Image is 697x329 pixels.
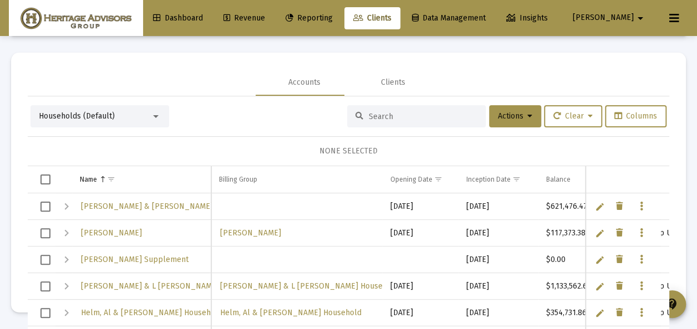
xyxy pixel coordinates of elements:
[595,308,605,318] a: Edit
[634,7,647,29] mat-icon: arrow_drop_down
[219,278,400,294] a: [PERSON_NAME] & L [PERSON_NAME] Household
[80,198,214,214] a: [PERSON_NAME] & [PERSON_NAME]
[459,273,538,300] td: [DATE]
[40,174,50,184] div: Select all
[144,7,212,29] a: Dashboard
[390,175,433,184] div: Opening Date
[17,7,135,29] img: Dashboard
[498,111,532,121] span: Actions
[81,281,260,291] span: [PERSON_NAME] & L [PERSON_NAME] Household
[55,273,72,300] td: Expand
[369,112,477,121] input: Search
[546,201,589,212] div: $621,476.47
[546,281,589,292] div: $1,133,562.67
[383,193,459,220] td: [DATE]
[665,297,679,311] mat-icon: contact_support
[512,175,521,183] span: Show filter options for column 'Inception Date'
[459,246,538,273] td: [DATE]
[595,202,605,212] a: Edit
[403,7,495,29] a: Data Management
[81,308,222,317] span: Helm, Al & [PERSON_NAME] Household
[215,7,274,29] a: Revenue
[605,105,667,127] button: Columns
[383,300,459,326] td: [DATE]
[40,281,50,291] div: Select row
[459,300,538,326] td: [DATE]
[81,202,213,211] span: [PERSON_NAME] & [PERSON_NAME]
[80,251,190,268] a: [PERSON_NAME] Supplement
[353,13,391,23] span: Clients
[383,273,459,300] td: [DATE]
[614,111,657,121] span: Columns
[219,175,257,184] div: Billing Group
[39,111,115,121] span: Households (Default)
[546,175,571,184] div: Balance
[544,105,602,127] button: Clear
[40,308,50,318] div: Select row
[37,146,660,157] div: NONE SELECTED
[55,300,72,326] td: Expand
[40,255,50,265] div: Select row
[223,13,265,23] span: Revenue
[288,77,320,88] div: Accounts
[559,7,660,29] button: [PERSON_NAME]
[286,13,333,23] span: Reporting
[459,193,538,220] td: [DATE]
[107,175,115,183] span: Show filter options for column 'Name'
[538,166,597,193] td: Column Balance
[277,7,342,29] a: Reporting
[40,202,50,212] div: Select row
[546,228,589,239] div: $117,373.38
[81,255,189,264] span: [PERSON_NAME] Supplement
[434,175,442,183] span: Show filter options for column 'Opening Date'
[80,278,261,294] a: [PERSON_NAME] & L [PERSON_NAME] Household
[220,228,281,238] span: [PERSON_NAME]
[40,228,50,238] div: Select row
[595,228,605,238] a: Edit
[344,7,400,29] a: Clients
[55,193,72,220] td: Expand
[80,305,223,321] a: Helm, Al & [PERSON_NAME] Household
[153,13,203,23] span: Dashboard
[553,111,593,121] span: Clear
[211,166,383,193] td: Column Billing Group
[595,281,605,291] a: Edit
[412,13,486,23] span: Data Management
[81,228,142,238] span: [PERSON_NAME]
[573,13,634,23] span: [PERSON_NAME]
[55,246,72,273] td: Expand
[220,308,362,317] span: Helm, Al & [PERSON_NAME] Household
[219,225,282,241] a: [PERSON_NAME]
[383,166,459,193] td: Column Opening Date
[466,175,511,184] div: Inception Date
[497,7,557,29] a: Insights
[381,77,405,88] div: Clients
[459,166,538,193] td: Column Inception Date
[595,255,605,265] a: Edit
[80,225,143,241] a: [PERSON_NAME]
[546,254,589,265] div: $0.00
[489,105,541,127] button: Actions
[459,220,538,246] td: [DATE]
[506,13,548,23] span: Insights
[72,166,211,193] td: Column Name
[80,175,97,184] div: Name
[546,307,589,318] div: $354,731.86
[383,220,459,246] td: [DATE]
[220,281,399,291] span: [PERSON_NAME] & L [PERSON_NAME] Household
[55,220,72,246] td: Expand
[219,305,363,321] a: Helm, Al & [PERSON_NAME] Household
